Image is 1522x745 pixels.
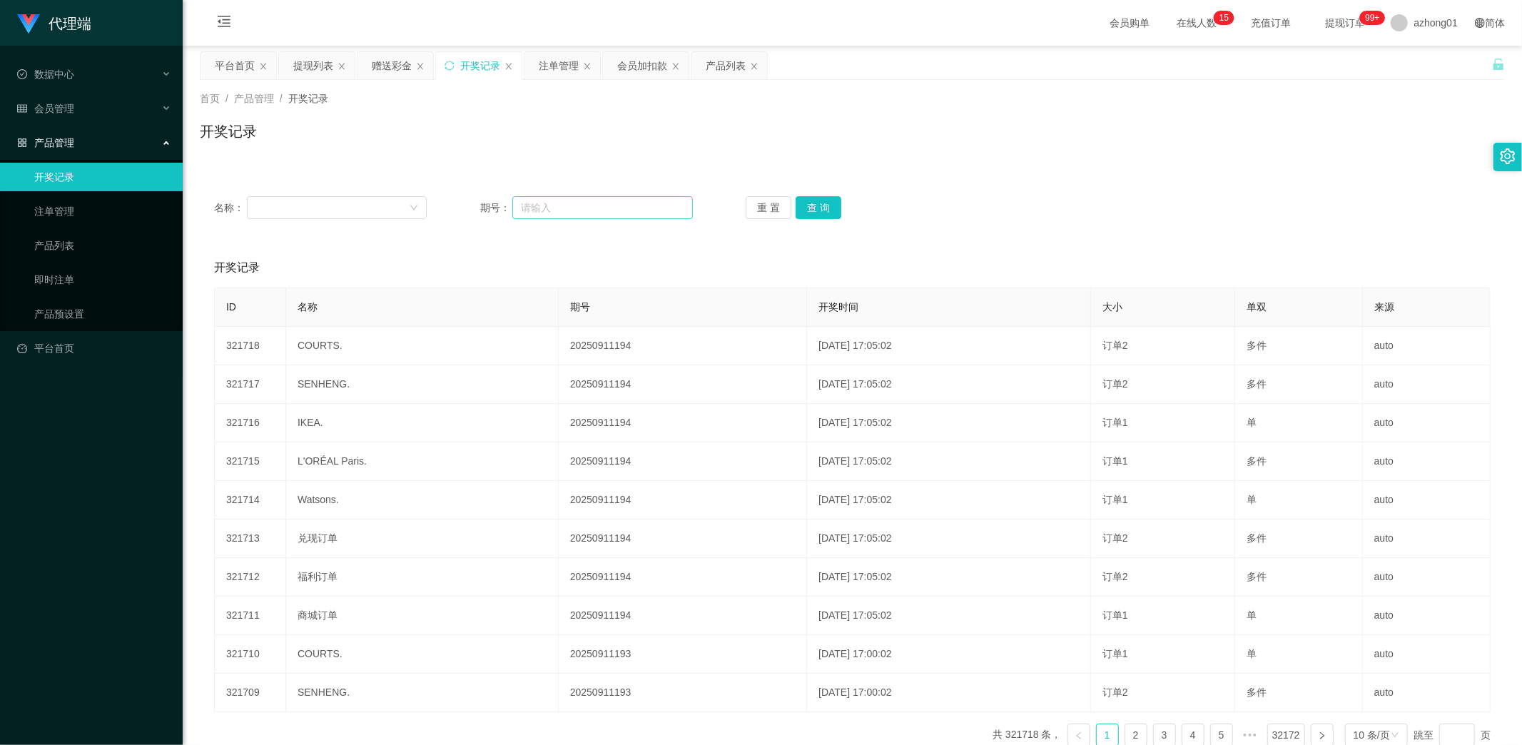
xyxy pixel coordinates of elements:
[807,520,1091,558] td: [DATE] 17:05:02
[298,301,318,313] span: 名称
[460,52,500,79] div: 开奖记录
[671,62,680,71] i: 图标: close
[746,196,791,219] button: 重 置
[1363,635,1491,674] td: auto
[1102,340,1128,351] span: 订单2
[807,481,1091,520] td: [DATE] 17:05:02
[1247,609,1257,621] span: 单
[559,635,807,674] td: 20250911193
[570,301,590,313] span: 期号
[215,365,286,404] td: 321717
[410,203,418,213] i: 图标: down
[1363,558,1491,597] td: auto
[17,138,27,148] i: 图标: appstore-o
[583,62,592,71] i: 图标: close
[807,674,1091,712] td: [DATE] 17:00:02
[512,196,693,219] input: 请输入
[1102,494,1128,505] span: 订单1
[559,481,807,520] td: 20250911194
[215,442,286,481] td: 321715
[1363,365,1491,404] td: auto
[1363,674,1491,712] td: auto
[1102,609,1128,621] span: 订单1
[17,103,27,113] i: 图标: table
[286,365,559,404] td: SENHENG.
[214,259,260,276] span: 开奖记录
[215,404,286,442] td: 321716
[539,52,579,79] div: 注单管理
[338,62,346,71] i: 图标: close
[807,558,1091,597] td: [DATE] 17:05:02
[34,265,171,294] a: 即时注单
[215,635,286,674] td: 321710
[17,14,40,34] img: logo.9652507e.png
[1102,455,1128,467] span: 订单1
[559,442,807,481] td: 20250911194
[480,201,512,216] span: 期号：
[17,334,171,363] a: 图标: dashboard平台首页
[1214,11,1234,25] sup: 15
[1247,686,1267,698] span: 多件
[286,558,559,597] td: 福利订单
[559,365,807,404] td: 20250911194
[445,61,455,71] i: 图标: sync
[286,404,559,442] td: IKEA.
[215,558,286,597] td: 321712
[1247,455,1267,467] span: 多件
[559,674,807,712] td: 20250911193
[1247,532,1267,544] span: 多件
[796,196,841,219] button: 查 询
[1244,18,1298,28] span: 充值订单
[1475,18,1485,28] i: 图标: global
[807,442,1091,481] td: [DATE] 17:05:02
[1219,11,1224,25] p: 1
[1102,417,1128,428] span: 订单1
[1102,301,1122,313] span: 大小
[34,163,171,191] a: 开奖记录
[504,62,513,71] i: 图标: close
[225,93,228,104] span: /
[559,327,807,365] td: 20250911194
[1391,731,1399,741] i: 图标: down
[17,17,91,29] a: 代理端
[1102,532,1128,544] span: 订单2
[286,520,559,558] td: 兑现订单
[293,52,333,79] div: 提现列表
[807,597,1091,635] td: [DATE] 17:05:02
[1363,481,1491,520] td: auto
[416,62,425,71] i: 图标: close
[17,137,74,148] span: 产品管理
[559,558,807,597] td: 20250911194
[1363,327,1491,365] td: auto
[1492,58,1505,71] i: 图标: unlock
[34,231,171,260] a: 产品列表
[1247,301,1267,313] span: 单双
[215,520,286,558] td: 321713
[1102,686,1128,698] span: 订单2
[1318,18,1372,28] span: 提现订单
[807,635,1091,674] td: [DATE] 17:00:02
[807,327,1091,365] td: [DATE] 17:05:02
[286,481,559,520] td: Watsons.
[750,62,759,71] i: 图标: close
[1359,11,1385,25] sup: 1174
[807,365,1091,404] td: [DATE] 17:05:02
[200,1,248,46] i: 图标: menu-fold
[286,597,559,635] td: 商城订单
[286,635,559,674] td: COURTS.
[34,300,171,328] a: 产品预设置
[1224,11,1229,25] p: 5
[1102,378,1128,390] span: 订单2
[234,93,274,104] span: 产品管理
[1363,597,1491,635] td: auto
[1247,340,1267,351] span: 多件
[1247,417,1257,428] span: 单
[215,52,255,79] div: 平台首页
[34,197,171,225] a: 注单管理
[215,674,286,712] td: 321709
[1363,404,1491,442] td: auto
[17,69,74,80] span: 数据中心
[259,62,268,71] i: 图标: close
[17,69,27,79] i: 图标: check-circle-o
[1247,648,1257,659] span: 单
